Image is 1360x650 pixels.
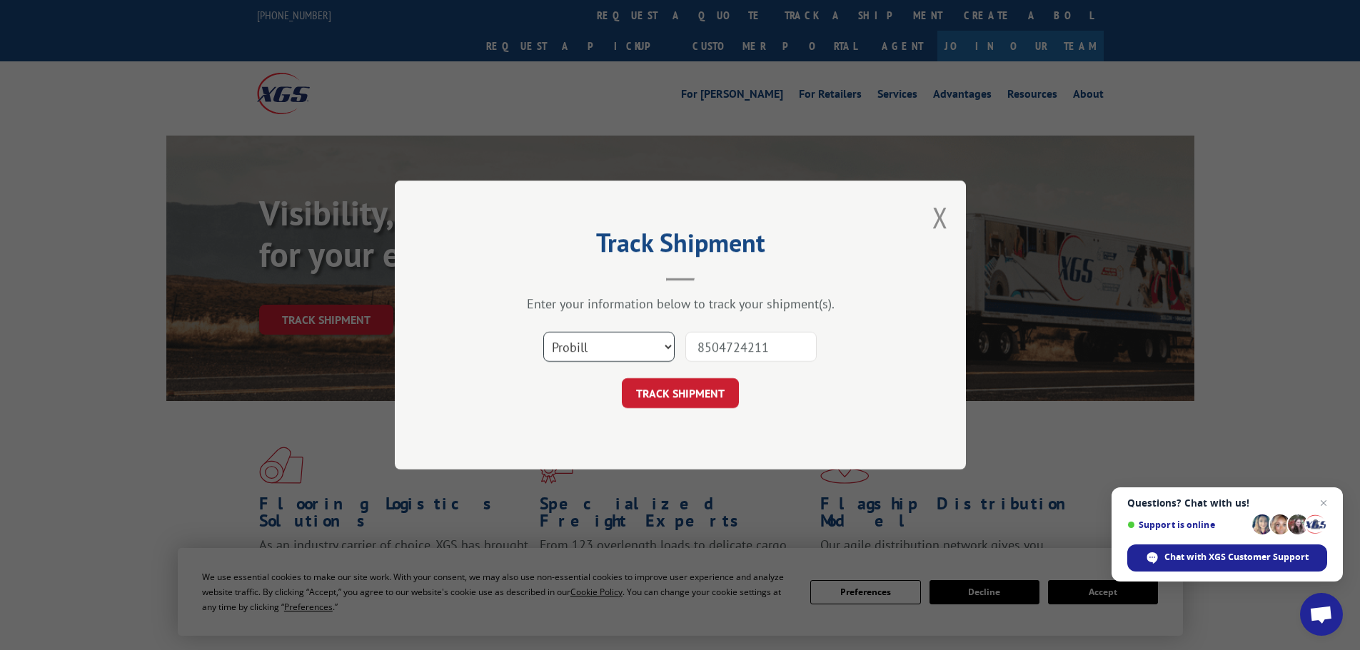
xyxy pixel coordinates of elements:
[685,332,817,362] input: Number(s)
[1127,497,1327,509] span: Questions? Chat with us!
[622,378,739,408] button: TRACK SHIPMENT
[932,198,948,236] button: Close modal
[1127,519,1247,530] span: Support is online
[466,233,895,260] h2: Track Shipment
[1127,544,1327,572] span: Chat with XGS Customer Support
[1300,593,1343,636] a: Open chat
[466,295,895,312] div: Enter your information below to track your shipment(s).
[1164,551,1309,564] span: Chat with XGS Customer Support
